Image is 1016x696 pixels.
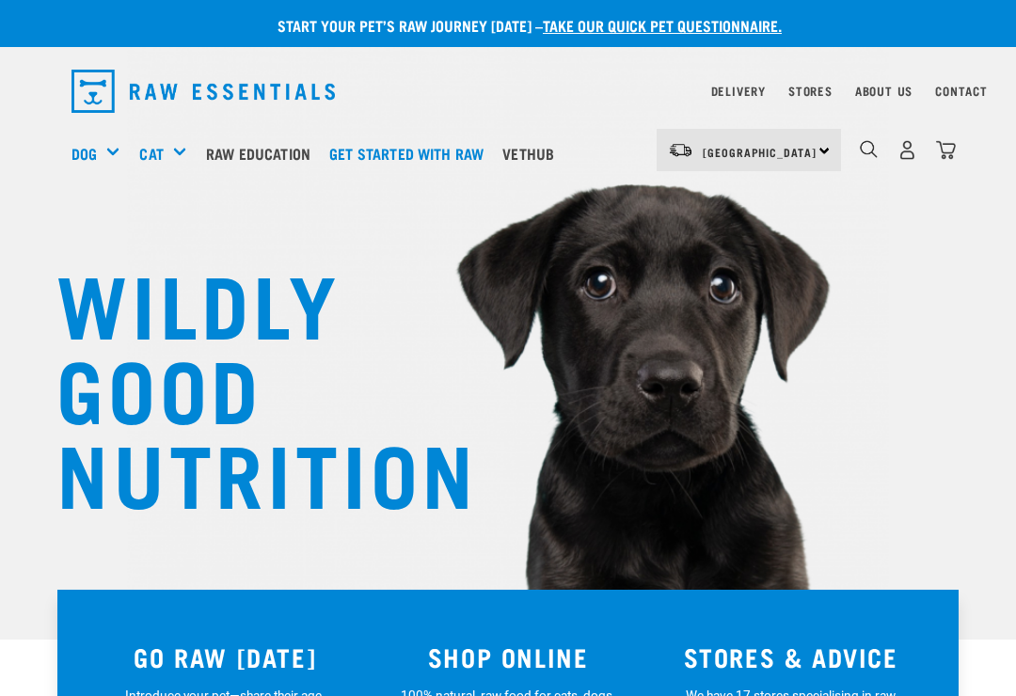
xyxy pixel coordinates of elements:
a: Vethub [498,116,568,191]
a: take our quick pet questionnaire. [543,21,782,29]
nav: dropdown navigation [56,62,960,120]
a: Raw Education [201,116,325,191]
a: About Us [855,87,913,94]
h1: WILDLY GOOD NUTRITION [56,259,433,513]
img: Raw Essentials Logo [71,70,335,113]
img: user.png [897,140,917,160]
a: Stores [788,87,833,94]
img: van-moving.png [668,142,693,159]
a: Get started with Raw [325,116,498,191]
a: Contact [935,87,988,94]
span: [GEOGRAPHIC_DATA] [703,149,817,155]
a: Cat [139,142,163,165]
img: home-icon@2x.png [936,140,956,160]
h3: STORES & ADVICE [660,642,921,672]
a: Delivery [711,87,766,94]
img: home-icon-1@2x.png [860,140,878,158]
h3: SHOP ONLINE [378,642,639,672]
h3: GO RAW [DATE] [95,642,356,672]
a: Dog [71,142,97,165]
